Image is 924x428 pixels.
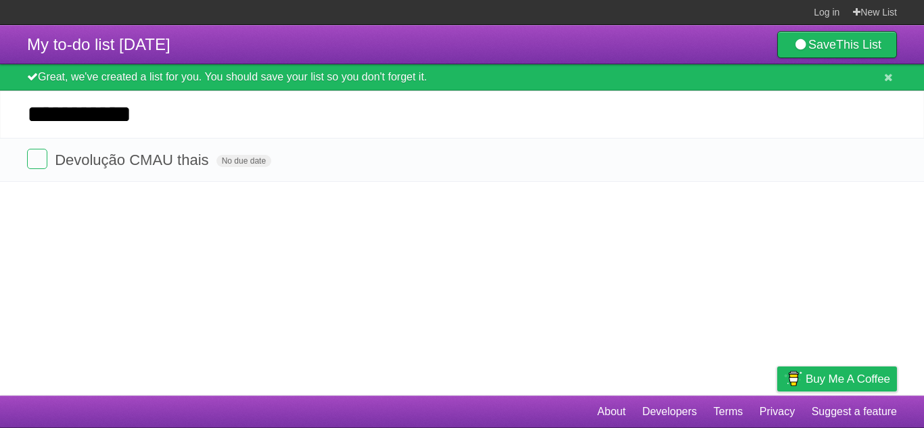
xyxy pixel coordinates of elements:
[27,35,170,53] span: My to-do list [DATE]
[777,366,897,391] a: Buy me a coffee
[836,38,881,51] b: This List
[806,367,890,391] span: Buy me a coffee
[777,31,897,58] a: SaveThis List
[812,399,897,425] a: Suggest a feature
[597,399,626,425] a: About
[642,399,697,425] a: Developers
[714,399,743,425] a: Terms
[760,399,795,425] a: Privacy
[27,149,47,169] label: Done
[55,151,212,168] span: Devolução CMAU thais
[216,155,271,167] span: No due date
[784,367,802,390] img: Buy me a coffee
